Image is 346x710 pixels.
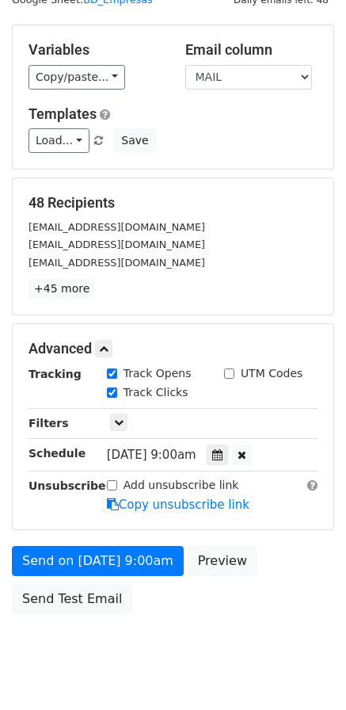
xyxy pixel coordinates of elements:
strong: Tracking [29,368,82,380]
a: Send Test Email [12,584,132,614]
a: Load... [29,128,89,153]
strong: Schedule [29,447,86,460]
div: Widget de chat [267,634,346,710]
label: Track Clicks [124,384,188,401]
strong: Filters [29,417,69,429]
h5: Advanced [29,340,317,357]
label: UTM Codes [241,365,302,382]
small: [EMAIL_ADDRESS][DOMAIN_NAME] [29,221,205,233]
a: Copy unsubscribe link [107,498,249,512]
a: Templates [29,105,97,122]
iframe: Chat Widget [267,634,346,710]
label: Track Opens [124,365,192,382]
a: Preview [188,546,257,576]
span: [DATE] 9:00am [107,448,196,462]
a: Copy/paste... [29,65,125,90]
h5: 48 Recipients [29,194,317,212]
small: [EMAIL_ADDRESS][DOMAIN_NAME] [29,239,205,250]
h5: Email column [185,41,318,59]
button: Save [114,128,155,153]
label: Add unsubscribe link [124,477,239,494]
h5: Variables [29,41,162,59]
a: +45 more [29,279,95,299]
small: [EMAIL_ADDRESS][DOMAIN_NAME] [29,257,205,269]
a: Send on [DATE] 9:00am [12,546,184,576]
strong: Unsubscribe [29,479,106,492]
